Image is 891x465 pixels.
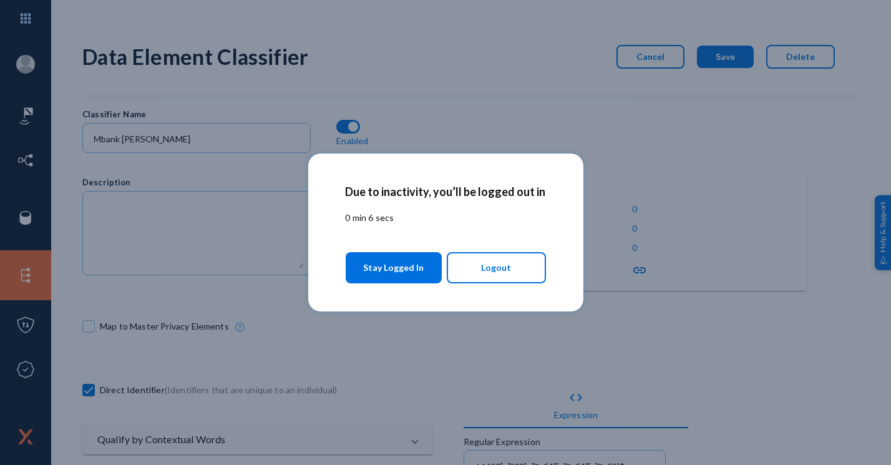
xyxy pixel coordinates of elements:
button: Stay Logged In [346,252,442,283]
span: Logout [481,257,511,278]
span: Stay Logged In [363,257,424,279]
p: 0 min 6 secs [346,211,546,224]
h2: Due to inactivity, you’ll be logged out in [346,185,546,198]
button: Logout [447,252,546,283]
